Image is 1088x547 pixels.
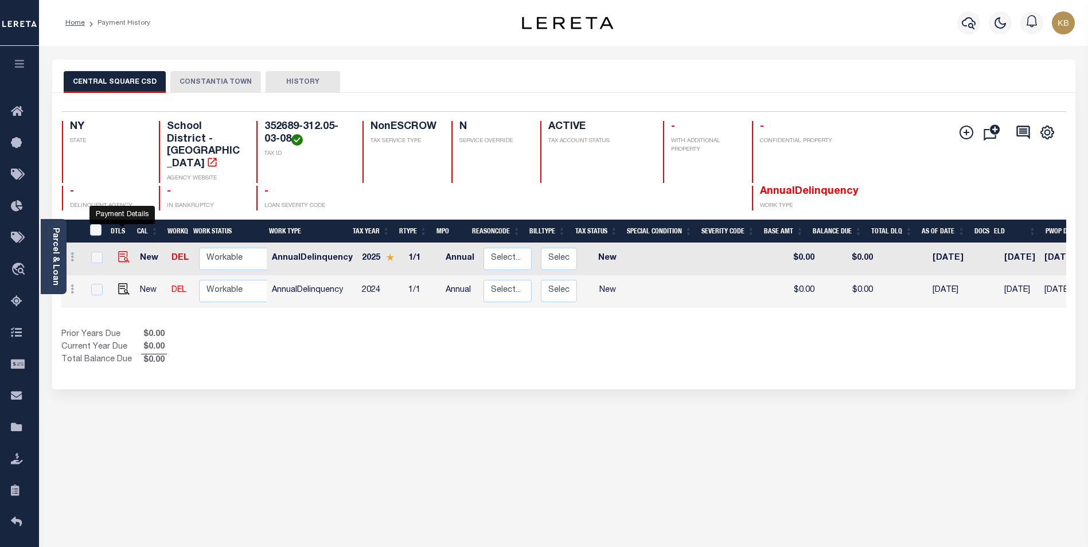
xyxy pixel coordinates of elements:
[525,220,570,243] th: BillType: activate to sort column ascending
[432,220,467,243] th: MPO
[70,137,146,146] p: STATE
[170,71,261,93] button: CONSTANTIA TOWN
[671,137,738,154] p: WITH ADDITIONAL PROPERTY
[61,354,141,366] td: Total Balance Due
[85,18,150,28] li: Payment History
[928,275,980,307] td: [DATE]
[548,121,649,134] h4: ACTIVE
[441,275,479,307] td: Annual
[167,186,171,197] span: -
[89,206,155,224] div: Payment Details
[770,275,819,307] td: $0.00
[989,220,1041,243] th: ELD: activate to sort column ascending
[622,220,697,243] th: Special Condition: activate to sort column ascending
[61,220,83,243] th: &nbsp;&nbsp;&nbsp;&nbsp;&nbsp;&nbsp;&nbsp;&nbsp;&nbsp;&nbsp;
[357,243,404,275] td: 2025
[386,253,394,261] img: Star.svg
[64,71,166,93] button: CENTRAL SQUARE CSD
[522,17,614,29] img: logo-dark.svg
[264,121,348,146] h4: 352689-312.05-03-08
[404,243,441,275] td: 1/1
[570,220,622,243] th: Tax Status: activate to sort column ascending
[1000,243,1040,275] td: [DATE]
[867,220,917,243] th: Total DLQ: activate to sort column ascending
[141,329,167,341] span: $0.00
[61,341,141,354] td: Current Year Due
[135,275,167,307] td: New
[441,243,479,275] td: Annual
[167,121,243,170] h4: School District - [GEOGRAPHIC_DATA]
[171,286,186,294] a: DEL
[61,329,141,341] td: Prior Years Due
[582,275,633,307] td: New
[819,243,878,275] td: $0.00
[371,137,438,146] p: TAX SERVICE TYPE
[970,220,989,243] th: Docs
[808,220,867,243] th: Balance Due: activate to sort column ascending
[106,220,132,243] th: DTLS
[264,202,348,210] p: LOAN SEVERITY CODE
[189,220,267,243] th: Work Status
[264,186,268,197] span: -
[1052,11,1075,34] img: svg+xml;base64,PHN2ZyB4bWxucz0iaHR0cDovL3d3dy53My5vcmcvMjAwMC9zdmciIHBvaW50ZXItZXZlbnRzPSJub25lIi...
[917,220,970,243] th: As of Date: activate to sort column ascending
[70,202,146,210] p: DELINQUENT AGENCY
[267,243,357,275] td: AnnualDelinquency
[348,220,395,243] th: Tax Year: activate to sort column ascending
[371,121,438,134] h4: NonESCROW
[759,220,808,243] th: Base Amt: activate to sort column ascending
[467,220,525,243] th: ReasonCode: activate to sort column ascending
[65,19,85,26] a: Home
[163,220,189,243] th: WorkQ
[760,137,836,146] p: CONFIDENTIAL PROPERTY
[11,263,29,278] i: travel_explore
[760,186,859,197] span: AnnualDelinquency
[760,122,764,132] span: -
[395,220,432,243] th: RType: activate to sort column ascending
[267,275,357,307] td: AnnualDelinquency
[141,354,167,367] span: $0.00
[697,220,759,243] th: Severity Code: activate to sort column ascending
[819,275,878,307] td: $0.00
[51,228,59,286] a: Parcel & Loan
[264,150,348,158] p: TAX ID
[459,137,527,146] p: SERVICE OVERRIDE
[459,121,527,134] h4: N
[141,341,167,354] span: $0.00
[671,122,675,132] span: -
[167,174,243,183] p: AGENCY WEBSITE
[404,275,441,307] td: 1/1
[132,220,163,243] th: CAL: activate to sort column ascending
[760,202,836,210] p: WORK TYPE
[582,243,633,275] td: New
[770,243,819,275] td: $0.00
[70,186,74,197] span: -
[135,243,167,275] td: New
[266,71,340,93] button: HISTORY
[70,121,146,134] h4: NY
[357,275,404,307] td: 2024
[167,202,243,210] p: IN BANKRUPTCY
[171,254,189,262] a: DEL
[928,243,980,275] td: [DATE]
[1000,275,1040,307] td: [DATE]
[548,137,649,146] p: TAX ACCOUNT STATUS
[264,220,348,243] th: Work Type
[83,220,107,243] th: &nbsp;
